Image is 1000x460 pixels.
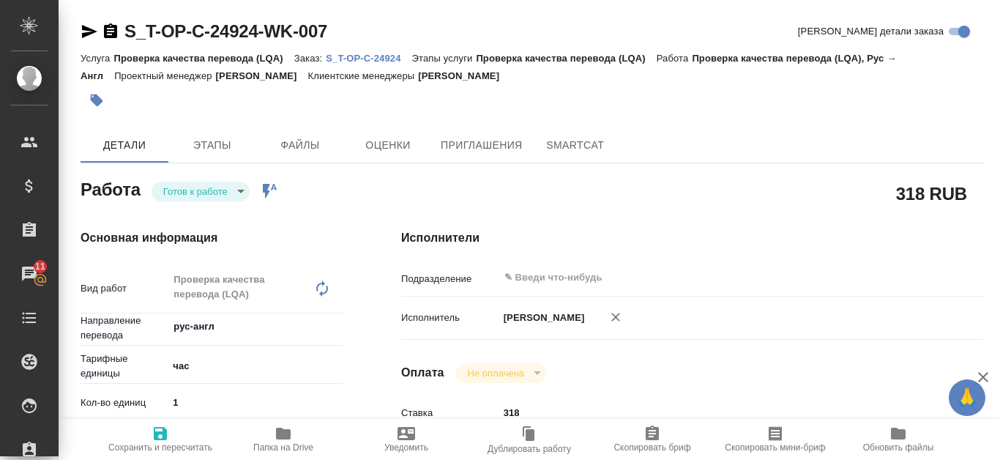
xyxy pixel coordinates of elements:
button: Папка на Drive [222,419,345,460]
div: час [168,354,343,379]
span: Скопировать мини-бриф [725,442,825,453]
p: Ставка [401,406,499,420]
span: Этапы [177,136,247,155]
p: Клиентские менеджеры [308,70,419,81]
p: Услуга [81,53,113,64]
span: 🙏 [955,382,980,413]
button: Скопировать бриф [591,419,714,460]
p: Проектный менеджер [114,70,215,81]
span: Дублировать работу [488,444,571,454]
p: [PERSON_NAME] [418,70,510,81]
h4: Оплата [401,364,444,382]
span: Оценки [353,136,423,155]
a: S_T-OP-C-24924 [326,51,411,64]
input: ✎ Введи что-нибудь [499,402,936,423]
a: S_T-OP-C-24924-WK-007 [124,21,327,41]
p: S_T-OP-C-24924 [326,53,411,64]
span: SmartCat [540,136,611,155]
button: Open [928,276,930,279]
p: Направление перевода [81,314,168,343]
button: Не оплачена [463,367,529,379]
p: Тарифные единицы [81,352,168,381]
p: Кол-во единиц [81,396,168,410]
span: Приглашения [441,136,523,155]
span: Папка на Drive [253,442,313,453]
p: Проверка качества перевода (LQA) [113,53,294,64]
p: [PERSON_NAME] [499,311,585,325]
p: Исполнитель [401,311,499,325]
p: Подразделение [401,272,499,286]
button: 🙏 [949,379,985,416]
h2: Работа [81,175,141,201]
button: Скопировать ссылку для ЯМессенджера [81,23,98,40]
button: Добавить тэг [81,84,113,116]
span: Скопировать бриф [613,442,690,453]
a: 11 [4,256,55,292]
button: Удалить исполнителя [600,301,632,333]
div: Готов к работе [456,363,546,383]
button: Скопировать ссылку [102,23,119,40]
input: ✎ Введи что-нибудь [503,269,882,286]
p: Этапы услуги [412,53,477,64]
span: Файлы [265,136,335,155]
p: Заказ: [294,53,326,64]
h2: 318 RUB [896,181,967,206]
p: [PERSON_NAME] [216,70,308,81]
div: Готов к работе [152,182,250,201]
button: Обновить файлы [837,419,960,460]
button: Сохранить и пересчитать [99,419,222,460]
button: Уведомить [345,419,468,460]
h4: Исполнители [401,229,984,247]
button: Скопировать мини-бриф [714,419,837,460]
button: Open [335,325,337,328]
span: 11 [26,259,54,274]
span: Сохранить и пересчитать [108,442,212,453]
h4: Основная информация [81,229,343,247]
p: Вид работ [81,281,168,296]
p: Работа [657,53,693,64]
button: Готов к работе [159,185,232,198]
span: Уведомить [384,442,428,453]
p: Проверка качества перевода (LQA) [476,53,656,64]
input: ✎ Введи что-нибудь [168,392,343,413]
span: Обновить файлы [863,442,934,453]
span: Детали [89,136,160,155]
button: Дублировать работу [468,419,591,460]
span: [PERSON_NAME] детали заказа [798,24,944,39]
